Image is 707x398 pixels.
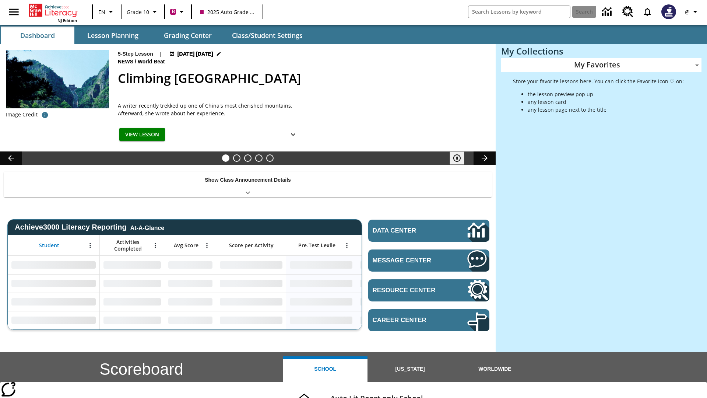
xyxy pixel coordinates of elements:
span: 2025 Auto Grade 10 [200,8,254,16]
li: the lesson preview pop up [528,90,684,98]
a: Data Center [598,2,618,22]
div: No Data, [356,311,426,329]
span: Data Center [373,227,442,234]
span: Message Center [373,257,445,264]
p: Show Class Announcement Details [205,176,291,184]
span: @ [685,8,690,16]
button: Credit for photo and all related images: Public Domain/Charlie Fong [38,108,52,122]
img: 6000 stone steps to climb Mount Tai in Chinese countryside [6,50,109,108]
span: Pre-Test Lexile [298,242,335,249]
span: EN [98,8,105,16]
div: No Data, [100,274,165,293]
span: World Beat [138,58,166,66]
button: Class/Student Settings [226,27,309,44]
h2: Climbing Mount Tai [118,69,487,88]
a: Data Center [368,220,489,242]
button: Worldwide [453,356,537,382]
span: Achieve3000 Literacy Reporting [15,223,164,231]
a: Career Center [368,309,489,331]
span: Activities Completed [103,239,152,252]
button: Slide 5 Remembering Justice O'Connor [266,154,274,162]
div: At-A-Glance [130,223,164,231]
button: Show Details [286,128,300,142]
button: Jul 22 - Jun 30 Choose Dates [168,50,223,58]
button: Dashboard [1,27,74,44]
div: No Data, [356,274,426,293]
div: A writer recently trekked up one of China's most cherished mountains. Afterward, she wrote about ... [118,102,302,117]
button: Select a new avatar [657,2,680,21]
button: Slide 2 Defining Our Government's Purpose [233,154,240,162]
span: NJ Edition [57,18,77,23]
button: Open Menu [341,240,352,251]
p: Store your favorite lessons here. You can click the Favorite icon ♡ on: [513,77,684,85]
span: Resource Center [373,287,445,294]
a: Resource Center, Will open in new tab [618,2,638,22]
div: No Data, [100,293,165,311]
button: Profile/Settings [680,5,704,18]
div: No Data, [100,256,165,274]
span: | [159,50,162,58]
button: Grading Center [151,27,225,44]
button: Open side menu [3,1,25,23]
div: Show Class Announcement Details [4,172,492,197]
button: Pause [450,151,464,165]
li: any lesson page next to the title [528,106,684,114]
span: Avg Score [174,242,198,249]
button: Language: EN, Select a language [95,5,119,18]
div: No Data, [356,293,426,311]
button: [US_STATE] [367,356,452,382]
p: Image Credit [6,111,38,118]
a: Notifications [638,2,657,21]
span: [DATE] [DATE] [177,50,213,58]
button: Grade: Grade 10, Select a grade [124,5,162,18]
span: Career Center [373,317,445,324]
h3: My Collections [501,46,701,56]
p: 5-Step Lesson [118,50,153,58]
button: School [283,356,367,382]
span: Grade 10 [127,8,149,16]
div: Pause [450,151,472,165]
div: My Favorites [501,58,701,72]
span: / [135,59,136,64]
span: B [172,7,175,16]
button: View Lesson [119,128,165,142]
button: Slide 1 Climbing Mount Tai [222,154,229,162]
span: News [118,58,135,66]
button: Boost Class color is violet red. Change class color [167,5,189,18]
button: Open Menu [201,240,212,251]
div: No Data, [356,256,426,274]
button: Slide 3 Pre-release lesson [244,154,252,162]
button: Slide 4 Career Lesson [255,154,263,162]
div: No Data, [165,274,216,293]
button: Lesson carousel, Next [474,151,496,165]
a: Resource Center, Will open in new tab [368,279,489,301]
button: Open Menu [85,240,96,251]
span: Student [39,242,59,249]
li: any lesson card [528,98,684,106]
input: search field [468,6,570,18]
div: No Data, [165,293,216,311]
a: Home [29,3,77,18]
div: No Data, [100,311,165,329]
a: Message Center [368,249,489,272]
button: Open Menu [150,240,161,251]
button: Lesson Planning [76,27,150,44]
div: No Data, [165,256,216,274]
img: Avatar [661,4,676,19]
span: Score per Activity [229,242,274,249]
div: No Data, [165,311,216,329]
div: Home [29,2,77,23]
